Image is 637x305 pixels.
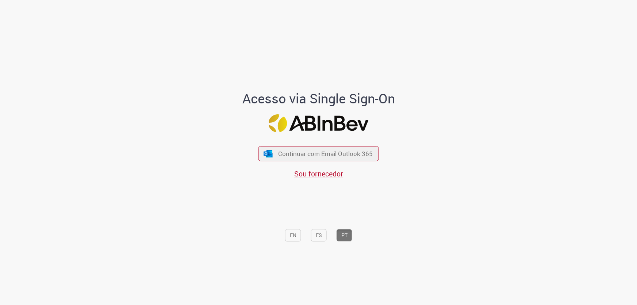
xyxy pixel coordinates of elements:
button: PT [337,229,352,241]
button: ícone Azure/Microsoft 360 Continuar com Email Outlook 365 [258,146,379,161]
img: Logo ABInBev [269,115,369,133]
h1: Acesso via Single Sign-On [217,91,420,106]
a: Sou fornecedor [294,169,343,179]
button: EN [285,229,301,241]
img: ícone Azure/Microsoft 360 [263,150,273,157]
button: ES [311,229,327,241]
span: Continuar com Email Outlook 365 [278,149,373,158]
